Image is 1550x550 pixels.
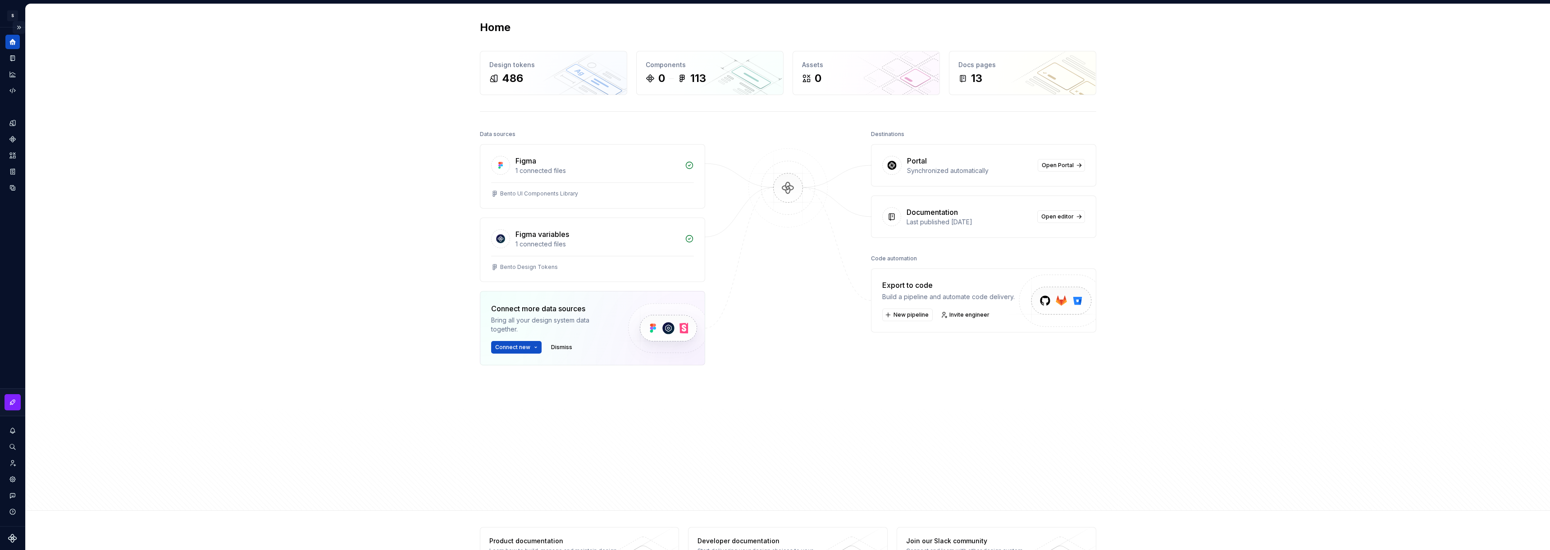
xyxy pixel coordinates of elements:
[894,311,929,318] span: New pipeline
[5,35,20,49] a: Home
[1038,159,1085,172] a: Open Portal
[907,218,1032,227] div: Last published [DATE]
[515,240,679,249] div: 1 connected files
[1037,210,1085,223] a: Open editor
[5,423,20,438] button: Notifications
[500,264,558,271] div: Bento Design Tokens
[636,51,784,95] a: Components0113
[871,128,904,141] div: Destinations
[13,21,25,34] button: Expand sidebar
[5,488,20,503] button: Contact support
[882,309,933,321] button: New pipeline
[551,344,572,351] span: Dismiss
[646,60,774,69] div: Components
[906,536,1037,545] div: Join our Slack community
[480,218,705,282] a: Figma variables1 connected filesBento Design Tokens
[690,71,706,86] div: 113
[907,166,1032,175] div: Synchronized automatically
[502,71,523,86] div: 486
[491,303,613,314] div: Connect more data sources
[5,67,20,82] a: Analytics
[2,6,23,25] button: S
[5,440,20,454] button: Search ⌘K
[495,344,530,351] span: Connect new
[871,252,917,265] div: Code automation
[697,536,829,545] div: Developer documentation
[5,51,20,65] a: Documentation
[500,190,578,197] div: Bento UI Components Library
[949,51,1096,95] a: Docs pages13
[480,144,705,209] a: Figma1 connected filesBento UI Components Library
[882,292,1015,301] div: Build a pipeline and automate code delivery.
[491,316,613,334] div: Bring all your design system data together.
[8,534,17,543] svg: Supernova Logo
[5,148,20,163] a: Assets
[491,341,542,354] button: Connect new
[480,20,511,35] h2: Home
[1041,213,1074,220] span: Open editor
[489,536,620,545] div: Product documentation
[7,10,18,21] div: S
[815,71,821,86] div: 0
[882,280,1015,291] div: Export to code
[793,51,940,95] a: Assets0
[802,60,930,69] div: Assets
[5,83,20,98] a: Code automation
[489,60,618,69] div: Design tokens
[5,456,20,470] a: Invite team
[658,71,665,86] div: 0
[949,311,989,318] span: Invite engineer
[907,155,927,166] div: Portal
[515,155,536,166] div: Figma
[5,472,20,486] a: Settings
[480,128,515,141] div: Data sources
[515,229,569,240] div: Figma variables
[1042,162,1074,169] span: Open Portal
[958,60,1087,69] div: Docs pages
[547,341,576,354] button: Dismiss
[480,51,627,95] a: Design tokens486
[5,181,20,195] a: Data sources
[5,132,20,146] a: Components
[938,309,994,321] a: Invite engineer
[5,164,20,179] a: Storybook stories
[971,71,982,86] div: 13
[515,166,679,175] div: 1 connected files
[907,207,958,218] div: Documentation
[5,116,20,130] a: Design tokens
